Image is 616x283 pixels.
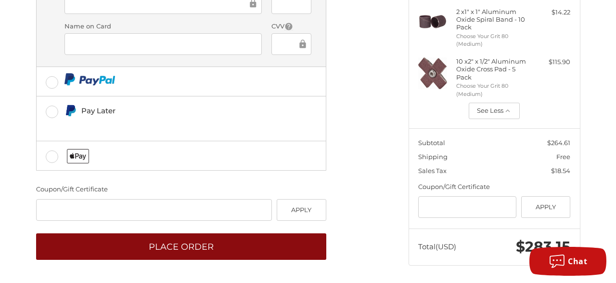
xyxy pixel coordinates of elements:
[418,153,448,161] span: Shipping
[418,182,570,192] div: Coupon/Gift Certificate
[36,185,326,194] div: Coupon/Gift Certificate
[547,139,570,147] span: $264.61
[456,82,530,98] li: Choose Your Grit 80 (Medium)
[521,196,571,218] button: Apply
[64,73,115,85] img: PayPal icon
[418,139,445,147] span: Subtotal
[529,247,606,276] button: Chat
[456,8,530,31] h4: 2 x 1" x 1" Aluminum Oxide Spiral Band - 10 Pack
[418,167,447,175] span: Sales Tax
[64,121,260,129] iframe: PayPal Message 1
[36,199,272,221] input: Gift Certificate or Coupon Code
[418,242,456,251] span: Total (USD)
[64,105,77,117] img: Pay Later icon
[277,199,326,221] button: Apply
[64,22,262,31] label: Name on Card
[532,8,570,17] div: $14.22
[516,238,570,256] span: $283.15
[469,103,520,119] button: See Less
[418,196,516,218] input: Gift Certificate or Coupon Code
[568,256,587,267] span: Chat
[532,57,570,67] div: $115.90
[71,39,255,50] iframe: Secure Credit Card Frame - Cardholder Name
[456,57,530,81] h4: 10 x 2" x 1/2" Aluminum Oxide Cross Pad - 5 Pack
[551,167,570,175] span: $18.54
[36,233,326,260] button: Place Order
[456,32,530,48] li: Choose Your Grit 80 (Medium)
[67,149,90,163] img: Applepay icon
[271,22,311,31] label: CVV
[556,153,570,161] span: Free
[278,39,297,50] iframe: Secure Credit Card Frame - CVV
[81,103,260,119] div: Pay Later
